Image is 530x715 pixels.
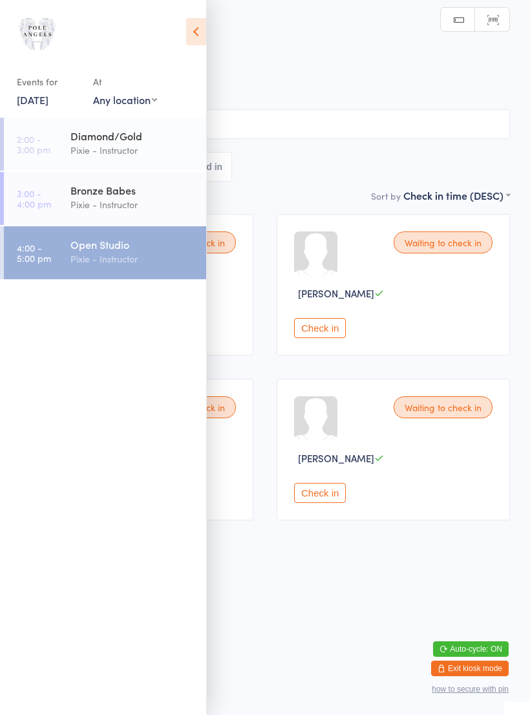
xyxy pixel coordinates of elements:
[432,685,509,694] button: how to secure with pin
[20,73,490,86] span: Pixie - Instructor
[371,189,401,202] label: Sort by
[70,143,195,158] div: Pixie - Instructor
[17,188,51,209] time: 3:00 - 4:00 pm
[70,251,195,266] div: Pixie - Instructor
[431,661,509,676] button: Exit kiosk mode
[13,10,61,58] img: Pole Angels
[20,32,510,54] h2: Open Studio Check-in
[294,318,346,338] button: Check in
[17,71,80,92] div: Events for
[20,86,510,99] span: Pole Angels Studio
[70,183,195,197] div: Bronze Babes
[17,92,48,107] a: [DATE]
[4,172,206,225] a: 3:00 -4:00 pmBronze BabesPixie - Instructor
[20,60,490,73] span: [DATE] 4:00pm
[70,197,195,212] div: Pixie - Instructor
[4,226,206,279] a: 4:00 -5:00 pmOpen StudioPixie - Instructor
[298,451,374,465] span: [PERSON_NAME]
[394,231,493,253] div: Waiting to check in
[70,237,195,251] div: Open Studio
[17,242,51,263] time: 4:00 - 5:00 pm
[394,396,493,418] div: Waiting to check in
[403,188,510,202] div: Check in time (DESC)
[298,286,374,300] span: [PERSON_NAME]
[17,134,50,155] time: 2:00 - 3:00 pm
[70,129,195,143] div: Diamond/Gold
[93,71,157,92] div: At
[294,483,346,503] button: Check in
[93,92,157,107] div: Any location
[20,109,510,139] input: Search
[4,118,206,171] a: 2:00 -3:00 pmDiamond/GoldPixie - Instructor
[433,641,509,657] button: Auto-cycle: ON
